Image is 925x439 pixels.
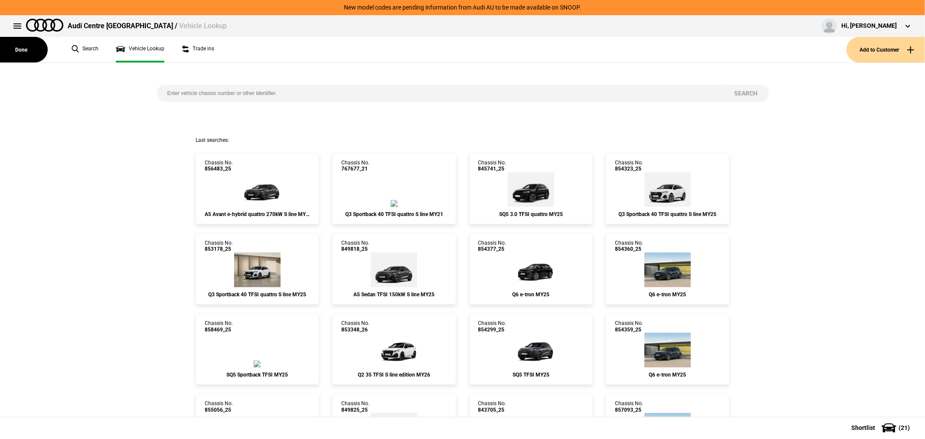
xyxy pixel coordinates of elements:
[341,240,369,252] div: Chassis No.
[644,252,691,287] img: Audi_GFBA1A_25_FW_G5G5__(Nadin:_C06)_ext.png
[478,407,507,413] span: 843705_25
[182,37,214,62] a: Trade ins
[505,252,557,287] img: Audi_GFBA1A_25_FW_0E0E__(Nadin:_C06)_ext.png
[371,252,417,287] img: Audi_FU2AZG_25_FW_6Y6Y_PAH_WA7_U43_(Nadin:_C85_PAH_SN8_U43_WA7)_ext.png
[838,417,925,439] button: Shortlist(21)
[341,407,369,413] span: 849825_25
[505,333,557,367] img: Audi_GUBS5Y_25S_GX_6Y6Y_PAH_WA2_6FQ_PQ7_PYH_PWO_53D_(Nadin:_53D_6FQ_C59_PAH_PQ7_PWO_PYH_S9S_WA2)_...
[615,292,720,298] div: Q6 e-tron MY25
[341,327,369,333] span: 853348_26
[205,372,310,378] div: SQ5 Sportback TFSI MY25
[644,172,691,207] img: Audi_F3NC6Y_25_EI_2Y2Y_PXC_WC7_6FJ_52Z_2JD_(Nadin:_2JD_52Z_6FJ_C62_PXC_WC7)_ext.png
[478,320,507,333] div: Chassis No.
[847,37,925,62] button: Add to Customer
[615,407,643,413] span: 857093_25
[615,240,643,252] div: Chassis No.
[391,200,398,207] img: Audi_F3NC6Y_21_EI_2Y2Y_MP_PX1_2JD_(Nadin:_2JD_6FJ_C26_PXC_WC7)_ext.png
[478,166,507,172] span: 845741_25
[478,240,507,252] div: Chassis No.
[157,85,724,102] input: Enter vehicle chassis number or other identifier.
[478,327,507,333] span: 854299_25
[841,22,897,30] div: Hi, [PERSON_NAME]
[508,172,554,207] img: Audi_FYGS4A_25_EI_0E0E_4ZP_45I_6FJ_3S2_(Nadin:_3S2_45I_4ZP_6FJ_C52)_ext.png
[205,400,233,413] div: Chassis No.
[724,85,769,102] button: Search
[615,320,643,333] div: Chassis No.
[478,292,584,298] div: Q6 e-tron MY25
[341,211,447,217] div: Q3 Sportback 40 TFSI quattro S line MY21
[615,372,720,378] div: Q6 e-tron MY25
[615,246,643,252] span: 854360_25
[341,292,447,298] div: A5 Sedan TFSI 150kW S line MY25
[899,425,910,431] span: ( 21 )
[368,333,420,367] img: Audi_GAGCKG_26LE_YM_2Y2Y_WA9_3FB_6XK_C8R_WA2_4E7_4L6_PAI_4ZP_(Nadin:_3FB_4E7_4L6_4ZP_6XK_C52_C8R_...
[478,211,584,217] div: SQ5 3.0 TFSI quattro MY25
[26,19,63,32] img: audi.png
[851,425,875,431] span: Shortlist
[615,400,643,413] div: Chassis No.
[116,37,164,62] a: Vehicle Lookup
[205,166,233,172] span: 856483_25
[234,252,281,287] img: Audi_F3NC6Y_25_EI_2Y2Y_PXC_WC7_6FJ_2JD_(Nadin:_2JD_6FJ_C62_PXC_WC7)_ext.png
[341,160,369,172] div: Chassis No.
[478,372,584,378] div: SQ5 TFSI MY25
[72,37,98,62] a: Search
[205,292,310,298] div: Q3 Sportback 40 TFSI quattro S line MY25
[478,160,507,172] div: Chassis No.
[205,246,233,252] span: 853178_25
[615,160,643,172] div: Chassis No.
[205,320,233,333] div: Chassis No.
[341,320,369,333] div: Chassis No.
[478,400,507,413] div: Chassis No.
[205,160,233,172] div: Chassis No.
[341,372,447,378] div: Q2 35 TFSI S line edition MY26
[205,327,233,333] span: 858469_25
[205,240,233,252] div: Chassis No.
[179,22,227,30] span: Vehicle Lookup
[341,400,369,413] div: Chassis No.
[615,211,720,217] div: Q3 Sportback 40 TFSI quattro S line MY25
[615,327,643,333] span: 854359_25
[644,333,691,367] img: Audi_GFBA1A_25_FW_G5G5__(Nadin:_C06)_ext.png
[205,407,233,413] span: 855056_25
[205,211,310,217] div: A5 Avant e-hybrid quattro 270kW S line MY25
[196,137,229,143] span: Last searches:
[231,172,283,207] img: Audi_FU5A2Y_25_GX_6Y6Y_WA9_9VS_PYH_3FP_(Nadin:_3FP_9VS_C92_PYH_SN8_WA9)_ext.png
[615,166,643,172] span: 854323_25
[341,246,369,252] span: 849818_25
[341,166,369,172] span: 767677_21
[254,360,261,367] img: Audi_GUNS5Y_25S_GX_6Y6Y_PAH_WA2_6FJ_PQ7_53A_PYH_PWO_(Nadin:_53A_6FJ_C59_PAH_PQ7_PWO_PYH_WA2)_ext.png
[478,246,507,252] span: 854377_25
[68,21,227,31] div: Audi Centre [GEOGRAPHIC_DATA] /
